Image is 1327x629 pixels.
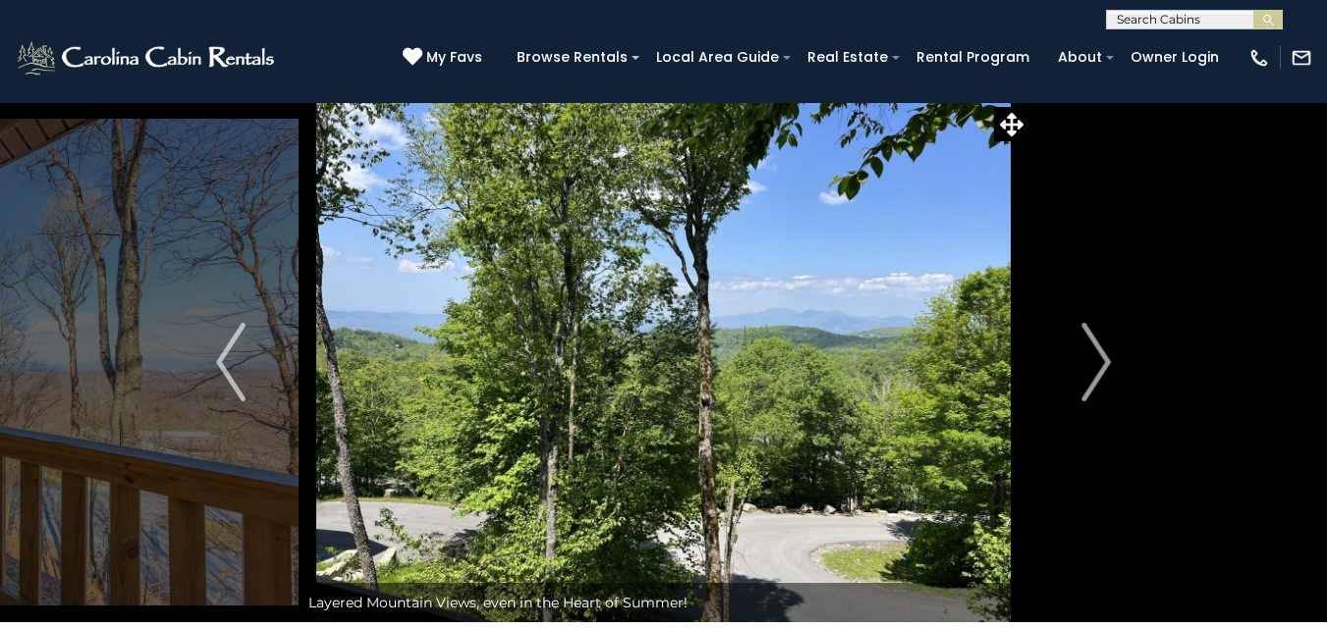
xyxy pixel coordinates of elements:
[426,47,482,68] span: My Favs
[1081,323,1111,401] img: arrow
[1121,42,1229,73] a: Owner Login
[299,583,1028,622] div: Layered Mountain Views, even in the Heart of Summer!
[1248,47,1270,69] img: phone-regular-white.png
[907,42,1039,73] a: Rental Program
[646,42,789,73] a: Local Area Guide
[403,47,487,69] a: My Favs
[15,38,280,78] img: White-1-2.png
[798,42,898,73] a: Real Estate
[1291,47,1312,69] img: mail-regular-white.png
[507,42,637,73] a: Browse Rentals
[1048,42,1112,73] a: About
[163,102,299,622] button: Previous
[1028,102,1164,622] button: Next
[216,323,246,401] img: arrow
